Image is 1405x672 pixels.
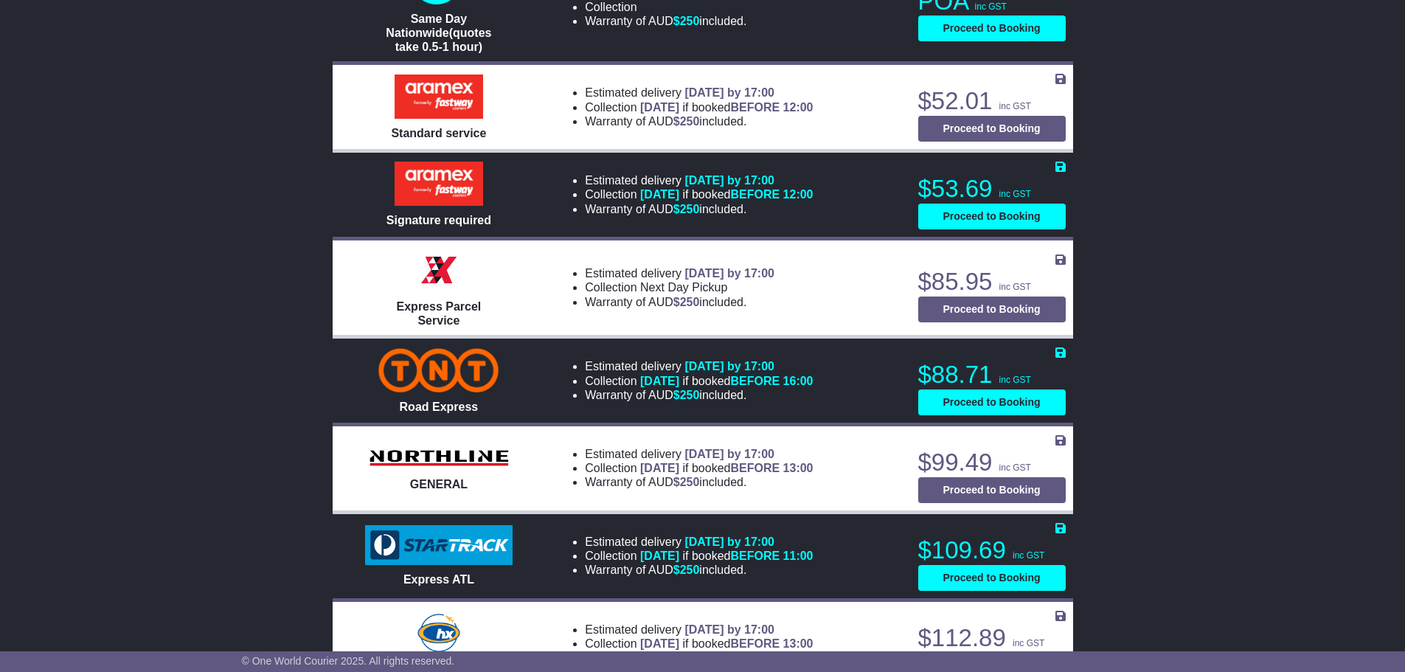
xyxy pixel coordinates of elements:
img: StarTrack: Express ATL [365,525,513,565]
li: Collection [585,549,813,563]
button: Proceed to Booking [918,477,1066,503]
span: $ [673,203,700,215]
span: [DATE] by 17:00 [684,360,774,373]
li: Warranty of AUD included. [585,295,774,309]
li: Estimated delivery [585,623,813,637]
span: BEFORE [730,101,780,114]
span: 250 [680,296,700,308]
button: Proceed to Booking [918,565,1066,591]
span: 250 [680,15,700,27]
li: Collection [585,461,813,475]
li: Collection [585,100,813,114]
span: 250 [680,476,700,488]
img: Aramex: Signature required [395,162,483,206]
li: Warranty of AUD included. [585,114,813,128]
li: Collection [585,187,813,201]
li: Estimated delivery [585,266,774,280]
span: Express ATL [403,573,474,586]
li: Collection [585,280,774,294]
span: © One World Courier 2025. All rights reserved. [242,655,455,667]
span: if booked [640,462,813,474]
li: Estimated delivery [585,535,813,549]
span: if booked [640,637,813,650]
span: Road Express [400,401,479,413]
span: inc GST [1013,550,1044,561]
p: $109.69 [918,536,1066,565]
img: Aramex: Standard service [395,75,483,119]
p: $85.95 [918,267,1066,297]
span: BEFORE [730,550,780,562]
li: Estimated delivery [585,86,813,100]
span: BEFORE [730,375,780,387]
span: [DATE] [640,375,679,387]
li: Estimated delivery [585,173,813,187]
li: Warranty of AUD included. [585,14,774,28]
span: Express Parcel Service [397,300,482,327]
span: [DATE] [640,550,679,562]
span: 11:00 [783,550,813,562]
li: Estimated delivery [585,447,813,461]
span: BEFORE [730,188,780,201]
span: if booked [640,550,813,562]
span: BEFORE [730,462,780,474]
p: $112.89 [918,623,1066,653]
span: if booked [640,375,813,387]
span: 250 [680,115,700,128]
span: $ [673,389,700,401]
img: Northline Distribution: GENERAL [365,446,513,471]
span: inc GST [999,282,1031,292]
span: [DATE] [640,637,679,650]
span: Next Day Pickup [640,281,727,294]
span: [DATE] [640,101,679,114]
span: $ [673,115,700,128]
span: [DATE] by 17:00 [684,536,774,548]
p: $88.71 [918,360,1066,389]
span: $ [673,476,700,488]
button: Proceed to Booking [918,297,1066,322]
span: if booked [640,188,813,201]
span: 250 [680,564,700,576]
span: [DATE] [640,462,679,474]
span: inc GST [999,101,1031,111]
button: Proceed to Booking [918,116,1066,142]
li: Warranty of AUD included. [585,202,813,216]
span: BEFORE [730,637,780,650]
span: Same Day Nationwide(quotes take 0.5-1 hour) [386,13,491,53]
span: Signature required [386,214,491,226]
span: [DATE] by 17:00 [684,86,774,99]
span: inc GST [975,1,1007,12]
span: inc GST [999,463,1031,473]
span: $ [673,564,700,576]
span: 12:00 [783,101,813,114]
img: TNT Domestic: Road Express [378,348,499,392]
li: Warranty of AUD included. [585,388,813,402]
span: [DATE] by 17:00 [684,174,774,187]
button: Proceed to Booking [918,204,1066,229]
span: inc GST [999,189,1031,199]
img: Hunter Express: Road Express [414,611,463,655]
span: $ [673,15,700,27]
span: 250 [680,389,700,401]
span: [DATE] by 17:00 [684,623,774,636]
p: $99.49 [918,448,1066,477]
span: if booked [640,101,813,114]
span: [DATE] [640,188,679,201]
span: 16:00 [783,375,813,387]
li: Estimated delivery [585,359,813,373]
li: Collection [585,374,813,388]
button: Proceed to Booking [918,15,1066,41]
li: Warranty of AUD included. [585,475,813,489]
li: Warranty of AUD included. [585,563,813,577]
img: Border Express: Express Parcel Service [417,248,461,292]
span: inc GST [999,375,1031,385]
span: 250 [680,203,700,215]
p: $52.01 [918,86,1066,116]
button: Proceed to Booking [918,389,1066,415]
span: Standard service [391,127,486,139]
span: [DATE] by 17:00 [684,448,774,460]
span: GENERAL [410,478,468,491]
span: inc GST [1013,638,1044,648]
span: 12:00 [783,188,813,201]
span: [DATE] by 17:00 [684,267,774,280]
span: 13:00 [783,462,813,474]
